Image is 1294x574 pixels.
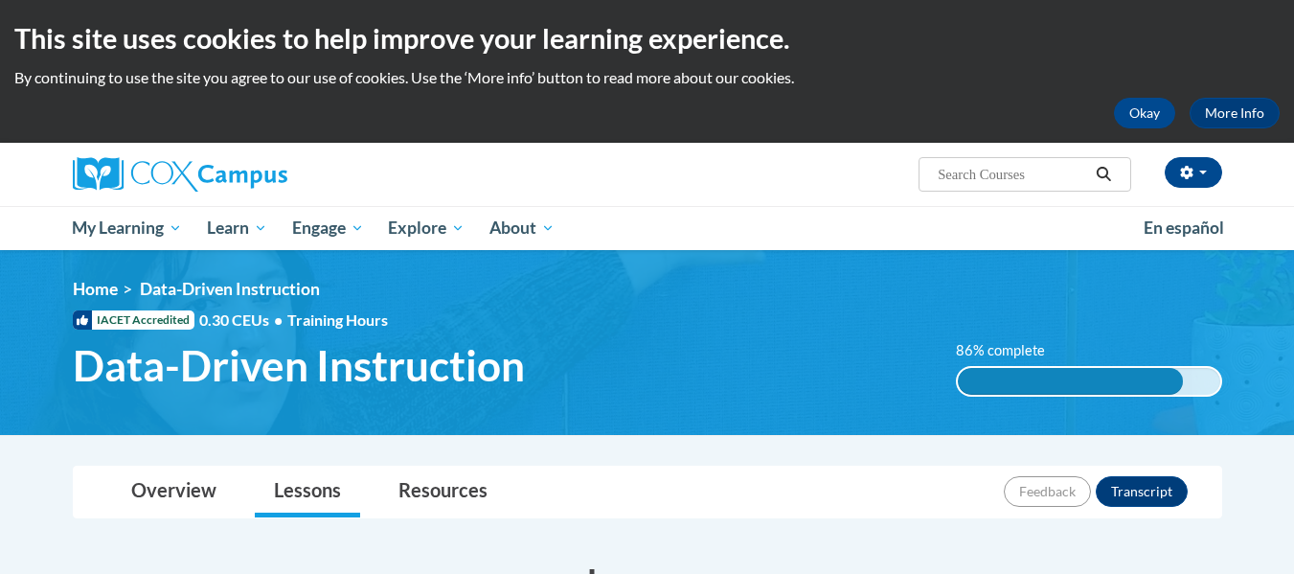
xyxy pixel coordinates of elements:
img: Cox Campus [73,157,287,192]
a: About [477,206,567,250]
div: 86% complete [958,368,1183,395]
span: Engage [292,217,364,240]
label: 86% complete [956,340,1066,361]
a: Engage [280,206,376,250]
a: My Learning [60,206,195,250]
span: Data-Driven Instruction [73,340,525,391]
input: Search Courses [936,163,1089,186]
a: Lessons [255,467,360,517]
button: Okay [1114,98,1175,128]
p: By continuing to use the site you agree to our use of cookies. Use the ‘More info’ button to read... [14,67,1280,88]
div: Main menu [44,206,1251,250]
a: More Info [1190,98,1280,128]
span: Learn [207,217,267,240]
button: Transcript [1096,476,1188,507]
button: Feedback [1004,476,1091,507]
a: En español [1131,208,1237,248]
span: My Learning [72,217,182,240]
span: 0.30 CEUs [199,310,287,331]
a: Home [73,279,118,299]
a: Overview [112,467,236,517]
span: • [274,310,283,329]
button: Search [1089,163,1118,186]
h2: This site uses cookies to help improve your learning experience. [14,19,1280,57]
a: Learn [194,206,280,250]
span: Data-Driven Instruction [140,279,320,299]
span: En español [1144,218,1224,238]
span: Training Hours [287,310,388,329]
button: Account Settings [1165,157,1222,188]
a: Cox Campus [73,157,437,192]
a: Resources [379,467,507,517]
span: About [489,217,555,240]
span: IACET Accredited [73,310,194,330]
span: Explore [388,217,465,240]
a: Explore [375,206,477,250]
